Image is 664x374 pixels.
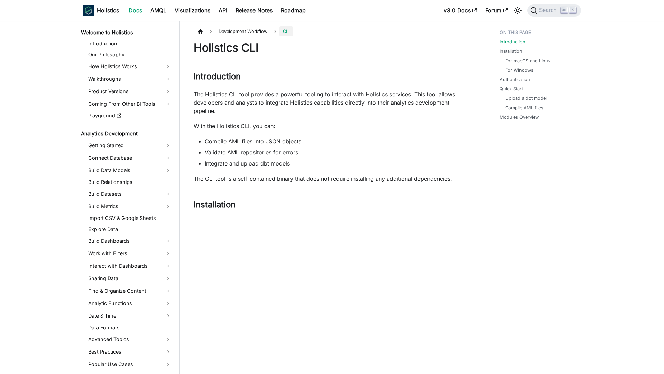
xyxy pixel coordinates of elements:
a: Explore Data [86,224,174,234]
a: Compile AML files [505,105,543,111]
a: HolisticsHolistics [83,5,119,16]
a: Modules Overview [500,114,539,121]
span: Search [537,7,561,14]
a: Advanced Topics [86,334,174,345]
a: Release Notes [231,5,277,16]
button: Search (Ctrl+K) [527,4,581,17]
a: Popular Use Cases [86,359,174,370]
a: Best Practices [86,346,174,357]
p: The Holistics CLI tool provides a powerful tooling to interact with Holistics services. This tool... [194,90,472,115]
a: Quick Start [500,86,523,92]
li: Compile AML files into JSON objects [205,137,472,145]
a: Upload a dbt model [505,95,547,101]
b: Holistics [97,6,119,15]
a: AMQL [146,5,170,16]
a: Analytic Functions [86,298,174,309]
span: Development Workflow [215,26,271,36]
a: Data Formats [86,323,174,332]
h2: Installation [194,199,472,213]
a: How Holistics Works [86,61,174,72]
a: Build Relationships [86,177,174,187]
a: v3.0 Docs [440,5,481,16]
h1: Holistics CLI [194,41,472,55]
a: Playground [86,111,174,121]
a: Home page [194,26,207,36]
kbd: K [569,7,576,13]
a: Introduction [86,39,174,48]
a: Interact with Dashboards [86,260,174,271]
a: Build Dashboards [86,235,174,247]
a: Introduction [500,38,525,45]
a: Import CSV & Google Sheets [86,213,174,223]
a: Our Philosophy [86,50,174,60]
a: Authentication [500,76,530,83]
img: Holistics [83,5,94,16]
button: Switch between dark and light mode (currently light mode) [512,5,523,16]
li: Validate AML repositories for errors [205,148,472,157]
a: Forum [481,5,512,16]
p: The CLI tool is a self-contained binary that does not require installing any additional dependenc... [194,175,472,183]
a: Docs [124,5,146,16]
nav: Docs sidebar [76,21,180,374]
li: Integrate and upload dbt models [205,159,472,168]
a: Build Data Models [86,165,174,176]
a: Coming From Other BI Tools [86,98,174,109]
a: Installation [500,48,522,54]
a: Build Metrics [86,201,174,212]
span: CLI [279,26,293,36]
a: Connect Database [86,152,174,163]
a: Date & Time [86,310,174,321]
a: Welcome to Holistics [79,28,174,37]
a: For Windows [505,67,533,73]
p: With the Holistics CLI, you can: [194,122,472,130]
a: For macOS and Linux [505,57,551,64]
h2: Introduction [194,71,472,84]
a: Walkthroughs [86,73,174,84]
a: API [214,5,231,16]
a: Find & Organize Content [86,285,174,296]
a: Build Datasets [86,188,174,199]
a: Sharing Data [86,273,174,284]
a: Work with Filters [86,248,174,259]
a: Getting Started [86,140,174,151]
a: Analytics Development [79,129,174,139]
nav: Breadcrumbs [194,26,472,36]
a: Product Versions [86,86,174,97]
a: Roadmap [277,5,310,16]
a: Visualizations [170,5,214,16]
